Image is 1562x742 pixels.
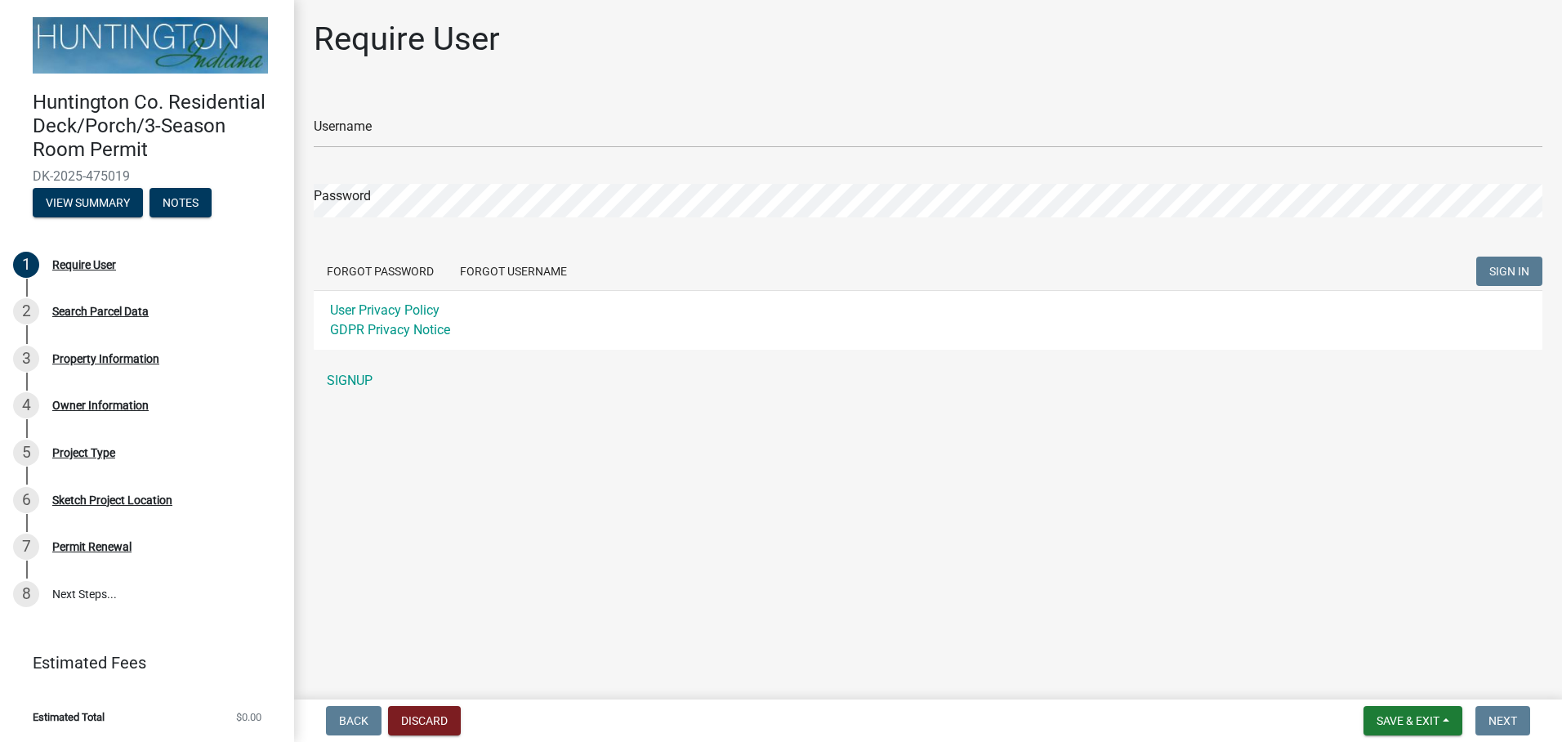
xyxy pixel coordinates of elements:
button: Discard [388,706,461,735]
a: User Privacy Policy [330,302,440,318]
span: $0.00 [236,712,261,722]
div: Permit Renewal [52,541,132,552]
span: Save & Exit [1377,714,1439,727]
span: DK-2025-475019 [33,168,261,184]
h1: Require User [314,20,500,59]
div: Sketch Project Location [52,494,172,506]
button: Back [326,706,382,735]
div: 7 [13,534,39,560]
button: View Summary [33,188,143,217]
button: SIGN IN [1476,257,1542,286]
div: Owner Information [52,400,149,411]
button: Save & Exit [1363,706,1462,735]
div: Require User [52,259,116,270]
div: 5 [13,440,39,466]
button: Next [1475,706,1530,735]
a: Estimated Fees [13,646,268,679]
div: 6 [13,487,39,513]
div: Search Parcel Data [52,306,149,317]
span: Next [1488,714,1517,727]
button: Forgot Username [447,257,580,286]
img: Huntington County, Indiana [33,17,268,74]
h4: Huntington Co. Residential Deck/Porch/3-Season Room Permit [33,91,281,161]
wm-modal-confirm: Notes [150,197,212,210]
div: 3 [13,346,39,372]
div: 8 [13,581,39,607]
a: GDPR Privacy Notice [330,322,450,337]
span: Estimated Total [33,712,105,722]
div: 2 [13,298,39,324]
div: 4 [13,392,39,418]
a: SIGNUP [314,364,1542,397]
span: Back [339,714,368,727]
wm-modal-confirm: Summary [33,197,143,210]
div: 1 [13,252,39,278]
button: Forgot Password [314,257,447,286]
div: Project Type [52,447,115,458]
div: Property Information [52,353,159,364]
span: SIGN IN [1489,265,1529,278]
button: Notes [150,188,212,217]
